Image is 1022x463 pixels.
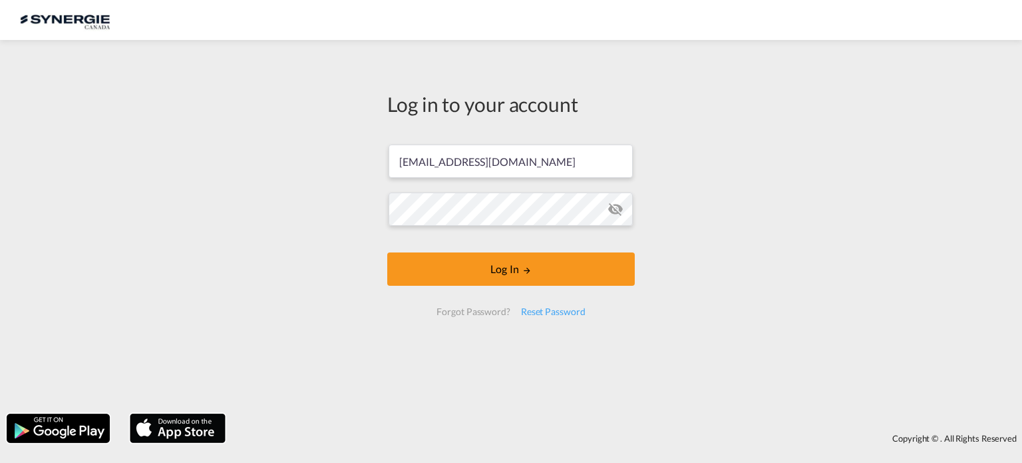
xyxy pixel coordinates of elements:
div: Forgot Password? [431,300,515,324]
div: Log in to your account [387,90,635,118]
md-icon: icon-eye-off [607,201,623,217]
input: Enter email/phone number [389,145,633,178]
div: Copyright © . All Rights Reserved [232,427,1022,450]
img: apple.png [128,412,227,444]
img: google.png [5,412,111,444]
button: LOGIN [387,252,635,286]
img: 1f56c880d42311ef80fc7dca854c8e59.png [20,5,110,35]
div: Reset Password [516,300,591,324]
